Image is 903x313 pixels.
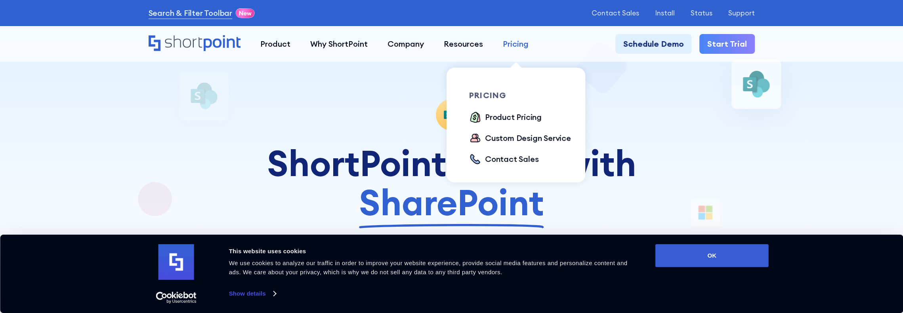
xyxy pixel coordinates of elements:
[760,221,903,313] iframe: Chat Widget
[592,9,639,17] a: Contact Sales
[229,247,638,256] div: This website uses cookies
[229,288,276,300] a: Show details
[469,132,571,145] a: Custom Design Service
[469,91,580,99] div: pricing
[469,111,542,124] a: Product Pricing
[388,38,424,50] div: Company
[655,9,675,17] a: Install
[615,34,691,54] a: Schedule Demo
[141,292,211,304] a: Usercentrics Cookiebot - opens in a new window
[229,260,628,275] span: We use cookies to analyze our traffic in order to improve your website experience, provide social...
[149,7,232,19] a: Search & Filter Toolbar
[359,183,544,222] span: SharePoint
[434,34,493,54] a: Resources
[260,38,290,50] div: Product
[655,244,769,267] button: OK
[503,38,529,50] div: Pricing
[728,9,755,17] a: Support
[485,132,571,144] div: Custom Design Service
[485,153,538,165] div: Contact Sales
[378,34,434,54] a: Company
[691,9,712,17] a: Status
[149,35,241,52] a: Home
[469,153,538,166] a: Contact Sales
[444,38,483,50] div: Resources
[699,34,755,54] a: Start Trial
[310,38,368,50] div: Why ShortPoint
[266,144,638,222] div: ShortPoint works with
[250,34,300,54] a: Product
[158,244,194,280] img: logo
[485,111,542,123] div: Product Pricing
[493,34,538,54] a: Pricing
[300,34,378,54] a: Why ShortPoint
